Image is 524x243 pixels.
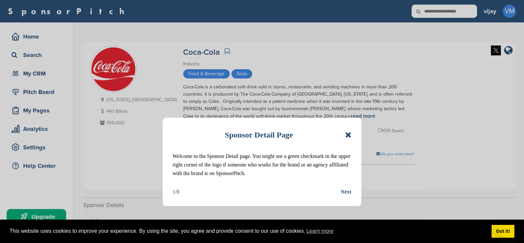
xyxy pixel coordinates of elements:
a: dismiss cookie message [492,225,514,238]
button: Next [341,188,351,196]
span: This website uses cookies to improve your experience. By using the site, you agree and provide co... [10,226,486,236]
a: learn more about cookies [305,226,335,236]
iframe: Button to launch messaging window [498,217,519,238]
div: 1/8 [173,188,179,196]
h1: Sponsor Detail Page [225,128,293,142]
p: Welcome to the Sponsor Detail page. You might see a green checkmark in the upper right corner of ... [173,152,351,178]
